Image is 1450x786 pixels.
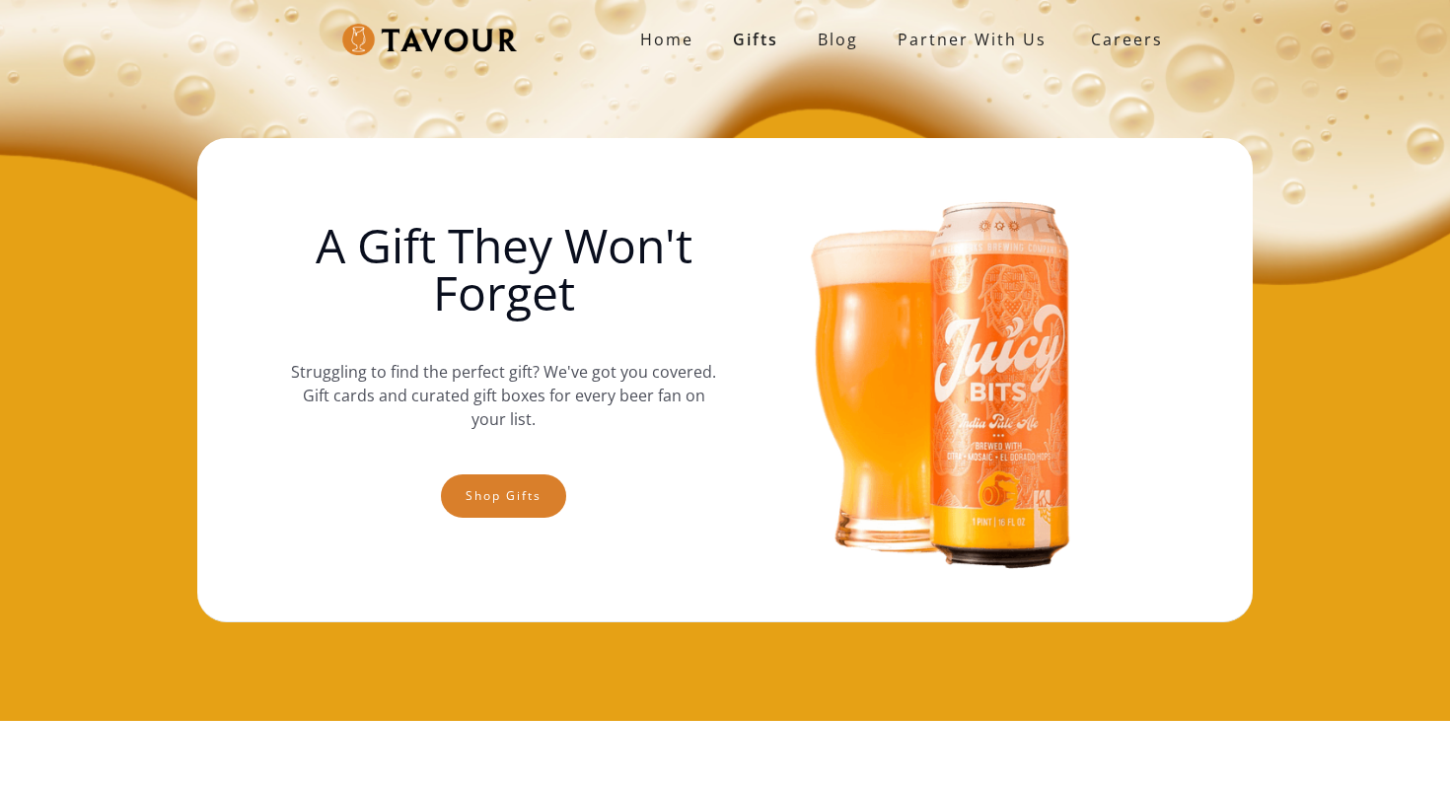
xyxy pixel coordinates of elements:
[1091,20,1163,59] strong: Careers
[441,474,566,518] a: Shop gifts
[798,20,878,59] a: Blog
[291,340,717,451] p: Struggling to find the perfect gift? We've got you covered. Gift cards and curated gift boxes for...
[878,20,1066,59] a: partner with us
[1066,12,1178,67] a: Careers
[713,20,798,59] a: Gifts
[620,20,713,59] a: Home
[291,222,717,317] h1: A Gift They Won't Forget
[640,29,693,50] strong: Home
